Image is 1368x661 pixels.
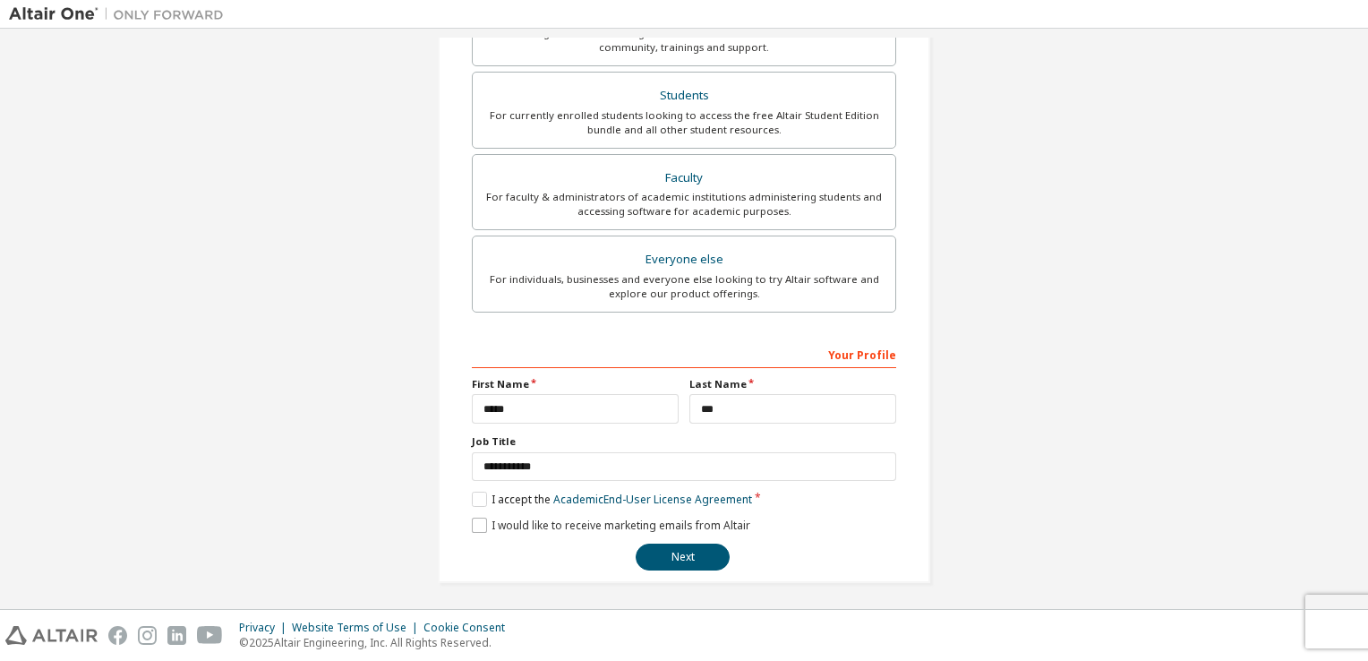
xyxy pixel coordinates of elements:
[108,626,127,645] img: facebook.svg
[689,377,896,391] label: Last Name
[197,626,223,645] img: youtube.svg
[423,621,516,635] div: Cookie Consent
[483,26,885,55] div: For existing customers looking to access software downloads, HPC resources, community, trainings ...
[483,108,885,137] div: For currently enrolled students looking to access the free Altair Student Edition bundle and all ...
[483,247,885,272] div: Everyone else
[483,272,885,301] div: For individuals, businesses and everyone else looking to try Altair software and explore our prod...
[472,518,750,533] label: I would like to receive marketing emails from Altair
[483,166,885,191] div: Faculty
[239,635,516,650] p: © 2025 Altair Engineering, Inc. All Rights Reserved.
[636,544,730,571] button: Next
[483,190,885,219] div: For faculty & administrators of academic institutions administering students and accessing softwa...
[167,626,186,645] img: linkedin.svg
[9,5,233,23] img: Altair One
[239,621,292,635] div: Privacy
[292,621,423,635] div: Website Terms of Use
[472,492,752,507] label: I accept the
[553,492,752,507] a: Academic End-User License Agreement
[5,626,98,645] img: altair_logo.svg
[138,626,157,645] img: instagram.svg
[472,434,896,449] label: Job Title
[483,83,885,108] div: Students
[472,377,679,391] label: First Name
[472,339,896,368] div: Your Profile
